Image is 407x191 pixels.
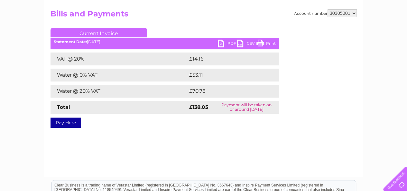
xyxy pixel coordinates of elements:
[54,39,87,44] b: Statement Date:
[286,3,330,11] a: 0333 014 3131
[256,40,276,49] a: Print
[214,101,279,114] td: Payment will be taken on or around [DATE]
[328,27,347,32] a: Telecoms
[294,27,306,32] a: Water
[51,53,188,65] td: VAT @ 20%
[57,104,70,110] strong: Total
[51,28,147,37] a: Current Invoice
[386,27,401,32] a: Log out
[218,40,237,49] a: PDF
[294,9,357,17] div: Account number
[188,85,266,98] td: £70.78
[51,69,188,81] td: Water @ 0% VAT
[364,27,380,32] a: Contact
[237,40,256,49] a: CSV
[51,118,81,128] a: Pay Here
[351,27,360,32] a: Blog
[52,4,356,31] div: Clear Business is a trading name of Verastar Limited (registered in [GEOGRAPHIC_DATA] No. 3667643...
[14,17,47,36] img: logo.png
[310,27,324,32] a: Energy
[51,9,357,22] h2: Bills and Payments
[51,85,188,98] td: Water @ 20% VAT
[188,53,265,65] td: £14.16
[188,69,264,81] td: £53.11
[51,40,279,44] div: [DATE]
[189,104,208,110] strong: £138.05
